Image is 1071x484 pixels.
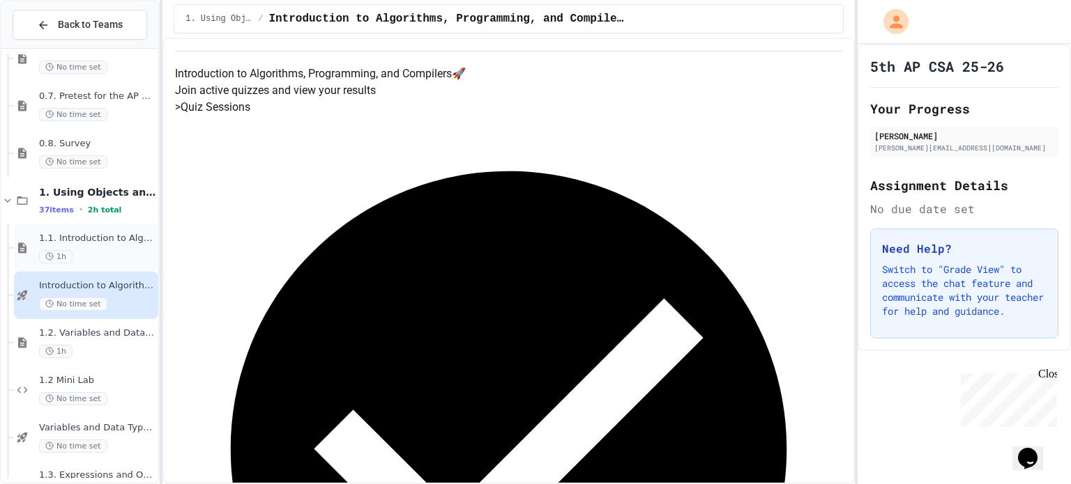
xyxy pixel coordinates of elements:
[39,155,107,169] span: No time set
[39,297,107,311] span: No time set
[39,61,107,74] span: No time set
[1012,428,1057,470] iframe: chat widget
[39,186,155,198] span: 1. Using Objects and Methods
[88,205,122,214] span: 2h total
[79,204,82,215] span: •
[258,13,263,24] span: /
[39,375,155,387] span: 1.2 Mini Lab
[39,108,107,121] span: No time set
[39,250,73,263] span: 1h
[268,10,625,27] span: Introduction to Algorithms, Programming, and Compilers
[6,6,96,88] div: Chat with us now!Close
[39,469,155,481] span: 1.3. Expressions and Output [New]
[39,439,107,453] span: No time set
[870,99,1058,118] h2: Your Progress
[58,17,123,32] span: Back to Teams
[874,130,1054,142] div: [PERSON_NAME]
[955,368,1057,427] iframe: chat widget
[175,82,842,99] p: Join active quizzes and view your results
[39,91,155,102] span: 0.7. Pretest for the AP CSA Exam
[13,10,147,40] button: Back to Teams
[39,392,107,405] span: No time set
[869,6,912,38] div: My Account
[39,280,155,292] span: Introduction to Algorithms, Programming, and Compilers
[175,99,842,116] h5: > Quiz Sessions
[882,240,1047,257] h3: Need Help?
[874,143,1054,153] div: [PERSON_NAME][EMAIL_ADDRESS][DOMAIN_NAME]
[39,233,155,244] span: 1.1. Introduction to Algorithms, Programming, and Compilers
[870,201,1058,217] div: No due date set
[870,56,1004,76] h1: 5th AP CSA 25-26
[39,205,74,214] span: 37 items
[870,175,1058,195] h2: Assignment Details
[175,65,842,82] h4: Introduction to Algorithms, Programming, and Compilers 🚀
[882,263,1047,318] p: Switch to "Grade View" to access the chat feature and communicate with your teacher for help and ...
[39,327,155,339] span: 1.2. Variables and Data Types
[39,422,155,434] span: Variables and Data Types - Quiz
[39,138,155,150] span: 0.8. Survey
[185,13,252,24] span: 1. Using Objects and Methods
[39,345,73,358] span: 1h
